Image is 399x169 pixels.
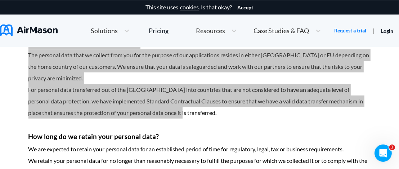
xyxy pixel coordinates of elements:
p: We are expected to retain your personal data for an established period of time for regulatory, le... [28,143,371,155]
span: Solutions [91,27,118,34]
a: cookies [180,4,199,10]
span: Resources [196,27,225,34]
span: 1 [389,144,395,150]
span: | [373,27,375,34]
a: Pricing [149,24,169,37]
span: Case Studies & FAQ [254,27,309,34]
iframe: Intercom live chat [375,144,392,162]
p: For personal data transferred out of the [GEOGRAPHIC_DATA] into countries that are not considered... [28,84,371,119]
h3: How long do we retain your personal data? [28,130,371,143]
a: Login [381,28,393,34]
a: Request a trial [334,27,366,34]
button: Accept cookies [238,5,254,10]
div: Pricing [149,27,169,34]
p: The personal data that we collect from you for the purpose of our applications resides in either ... [28,49,371,84]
